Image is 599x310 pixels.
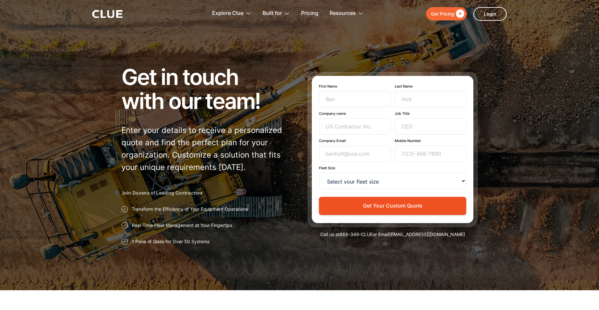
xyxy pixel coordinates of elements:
[319,146,391,162] input: benholt@usa.com
[308,231,478,238] div: Call us at or Email
[263,3,282,24] div: Built for
[395,118,467,135] input: CEO
[395,146,467,162] input: (123)-456-7890
[389,232,465,237] a: [EMAIL_ADDRESS][DOMAIN_NAME]
[473,7,507,21] a: Login
[132,206,248,212] p: Transform the Efficiency of Your Equipment Operations
[121,222,128,229] img: Approval checkmark icon
[330,3,364,24] div: Resources
[212,3,243,24] div: Explore Clue
[431,10,454,18] div: Get Pricing
[132,222,232,229] p: Real-Time Fleet Management at Your Fingertips
[395,84,467,89] label: Last Name
[395,111,467,116] label: Job Title
[340,232,373,237] a: 866-349-CLUE
[319,91,391,107] input: Ben
[301,3,318,24] a: Pricing
[454,10,464,18] div: 
[319,166,466,170] label: Fleet Size
[330,3,356,24] div: Resources
[121,124,291,173] p: Enter your details to receive a personalized quote and find the perfect plan for your organizatio...
[121,206,128,212] img: Approval checkmark icon
[319,118,391,135] input: US Contractor Inc.
[426,7,467,20] a: Get Pricing
[132,238,209,245] p: 1 Pane of Glass for Over 50 Systems
[395,138,467,143] label: Mobile Number
[395,91,467,107] input: Holt
[121,65,291,113] h1: Get in touch with our team!
[121,238,128,245] img: Approval checkmark icon
[319,111,391,116] label: Company name
[319,84,391,89] label: First Name
[263,3,290,24] div: Built for
[121,190,291,196] h2: Join Dozens of Leading Contractors
[319,197,466,215] button: Get Your Custom Quote
[319,138,391,143] label: Company Email
[212,3,251,24] div: Explore Clue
